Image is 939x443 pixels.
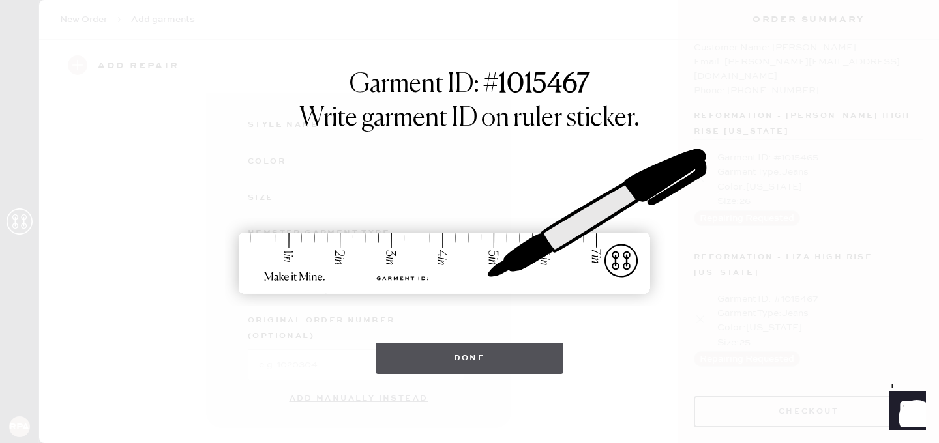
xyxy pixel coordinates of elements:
[498,72,589,98] strong: 1015467
[225,115,714,330] img: ruler-sticker-sharpie.svg
[299,103,640,134] h1: Write garment ID on ruler sticker.
[376,343,564,374] button: Done
[877,384,933,440] iframe: Front Chat
[350,69,589,103] h1: Garment ID: #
